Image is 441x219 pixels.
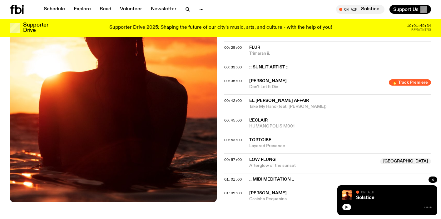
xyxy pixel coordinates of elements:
span: [PERSON_NAME] [249,191,287,195]
span: Trimaran ii. [249,51,431,57]
span: :: SUNLIT ARTIST :: [249,64,427,70]
span: Remaining [411,28,431,32]
span: Take My Hand (feat. [PERSON_NAME]) [249,104,431,110]
span: El [PERSON_NAME] Affair [249,98,309,103]
span: HUMANOPOLIS M001 [249,123,431,129]
a: Newsletter [147,5,180,14]
span: L'Eclair [249,118,268,122]
a: Explore [70,5,95,14]
span: Tortoise [249,138,271,142]
span: 01:01:00 [224,177,242,182]
span: On Air [361,190,374,194]
span: 00:33:00 [224,65,242,70]
span: 00:28:00 [224,45,242,50]
span: Low Flung [249,157,275,162]
h3: Supporter Drive [23,22,48,33]
span: [PERSON_NAME] [249,79,287,83]
span: [GEOGRAPHIC_DATA] [380,158,431,164]
span: 01:02:00 [224,191,242,196]
span: 00:57:00 [224,157,242,162]
p: Supporter Drive 2025: Shaping the future of our city’s music, arts, and culture - with the help o... [109,25,332,31]
span: Casinha Pequenina [249,196,431,202]
button: On AirSolstice [336,5,384,14]
span: Don't Let It Die [249,84,385,90]
span: Flur [249,45,260,50]
button: Support Us [389,5,431,14]
span: 10:01:45:34 [407,24,431,27]
span: Afterglow of the sunset [249,163,376,169]
span: Support Us [393,7,419,12]
span: 🔥 Track Premiere [389,79,431,86]
a: Solstice [356,195,374,200]
span: 00:35:00 [224,78,242,83]
a: Read [96,5,115,14]
img: A girl standing in the ocean as waist level, staring into the rise of the sun. [342,190,352,200]
a: Schedule [40,5,69,14]
span: 00:45:00 [224,118,242,123]
a: Volunteer [116,5,146,14]
span: 00:42:00 [224,98,242,103]
span: 00:53:00 [224,137,242,142]
span: :: MIDI MEDITATION :: [249,177,427,182]
span: Layered Presence [249,143,431,149]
